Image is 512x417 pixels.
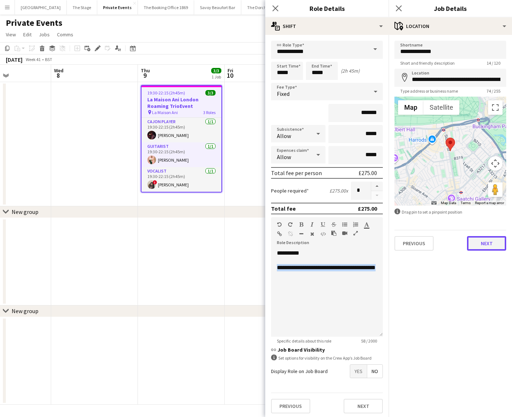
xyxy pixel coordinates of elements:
[39,31,50,38] span: Jobs
[396,196,420,206] a: Open this area in Google Maps (opens a new window)
[299,222,304,227] button: Bold
[212,74,221,80] div: 1 Job
[342,222,347,227] button: Unordered List
[364,222,369,227] button: Text Color
[12,208,38,215] div: New group
[367,365,382,378] span: No
[6,56,22,63] div: [DATE]
[271,399,310,413] button: Previous
[277,222,282,227] button: Undo
[271,338,337,344] span: Specific details about this role
[228,67,233,74] span: Fri
[394,60,460,66] span: Short and friendly description
[6,31,16,38] span: View
[467,236,506,251] button: Next
[205,90,216,96] span: 3/3
[394,88,464,94] span: Type address or business name
[142,167,221,192] app-card-role: Vocalist1/119:30-22:15 (2h45m)![PERSON_NAME]
[271,187,309,194] label: People required
[24,57,42,62] span: Week 41
[45,57,52,62] div: BST
[142,142,221,167] app-card-role: Guitarist1/119:30-22:15 (2h45m)[PERSON_NAME]
[431,201,437,206] button: Keyboard shortcuts
[57,31,73,38] span: Comms
[15,0,67,15] button: [GEOGRAPHIC_DATA]
[488,156,503,171] button: Map camera controls
[147,90,185,96] span: 19:30-22:15 (2h45m)
[358,205,377,212] div: £275.00
[394,208,506,215] div: Drag pin to set a pinpoint position
[277,90,290,97] span: Fixed
[353,222,358,227] button: Ordered List
[54,30,76,39] a: Comms
[481,88,506,94] span: 74 / 255
[3,30,19,39] a: View
[481,60,506,66] span: 14 / 120
[394,236,434,251] button: Previous
[423,100,459,115] button: Show satellite imagery
[389,4,512,13] h3: Job Details
[271,368,328,375] label: Display Role on Job Board
[265,4,389,13] h3: Role Details
[389,17,512,35] div: Location
[211,68,221,73] span: 3/3
[371,182,383,191] button: Increase
[138,0,194,15] button: The Booking Office 1869
[475,201,504,205] a: Report a map error
[140,71,150,80] span: 9
[54,67,64,74] span: Wed
[153,180,157,185] span: !
[141,67,150,74] span: Thu
[142,118,221,142] app-card-role: Cajon Player1/119:30-22:15 (2h45m)[PERSON_NAME]
[359,169,377,177] div: £275.00
[23,31,32,38] span: Edit
[341,68,360,74] div: (2h 45m)
[398,100,423,115] button: Show street map
[460,201,471,205] a: Terms (opens in new tab)
[320,222,325,227] button: Underline
[331,222,336,227] button: Strikethrough
[355,338,383,344] span: 58 / 2000
[277,132,291,139] span: Allow
[203,110,216,115] span: 3 Roles
[20,30,34,39] a: Edit
[329,187,348,194] div: £275.00 x
[97,0,138,15] button: Private Events
[310,231,315,237] button: Clear Formatting
[53,71,64,80] span: 8
[271,347,383,353] h3: Job Board Visibility
[265,17,389,35] div: Shift
[142,96,221,109] h3: La Maison Ani London Roaming TrioEvent
[344,399,383,413] button: Next
[141,85,222,193] app-job-card: 19:30-22:15 (2h45m)3/3La Maison Ani London Roaming TrioEvent La Maison Ani3 RolesCajon Player1/11...
[350,365,367,378] span: Yes
[152,110,178,115] span: La Maison Ani
[488,100,503,115] button: Toggle fullscreen view
[67,0,97,15] button: The Stage
[271,355,383,361] div: Set options for visibility on the Crew App’s Job Board
[241,0,304,15] button: The Dorchester Promenade
[288,222,293,227] button: Redo
[277,153,291,161] span: Allow
[36,30,53,39] a: Jobs
[353,230,358,236] button: Fullscreen
[271,205,296,212] div: Total fee
[299,231,304,237] button: Horizontal Line
[271,169,322,177] div: Total fee per person
[441,201,456,206] button: Map Data
[331,230,336,236] button: Paste as plain text
[12,307,38,315] div: New group
[194,0,241,15] button: Savoy Beaufort Bar
[320,231,325,237] button: HTML Code
[396,196,420,206] img: Google
[277,231,282,237] button: Insert Link
[6,17,62,28] h1: Private Events
[226,71,233,80] span: 10
[488,182,503,197] button: Drag Pegman onto the map to open Street View
[342,230,347,236] button: Insert video
[310,222,315,227] button: Italic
